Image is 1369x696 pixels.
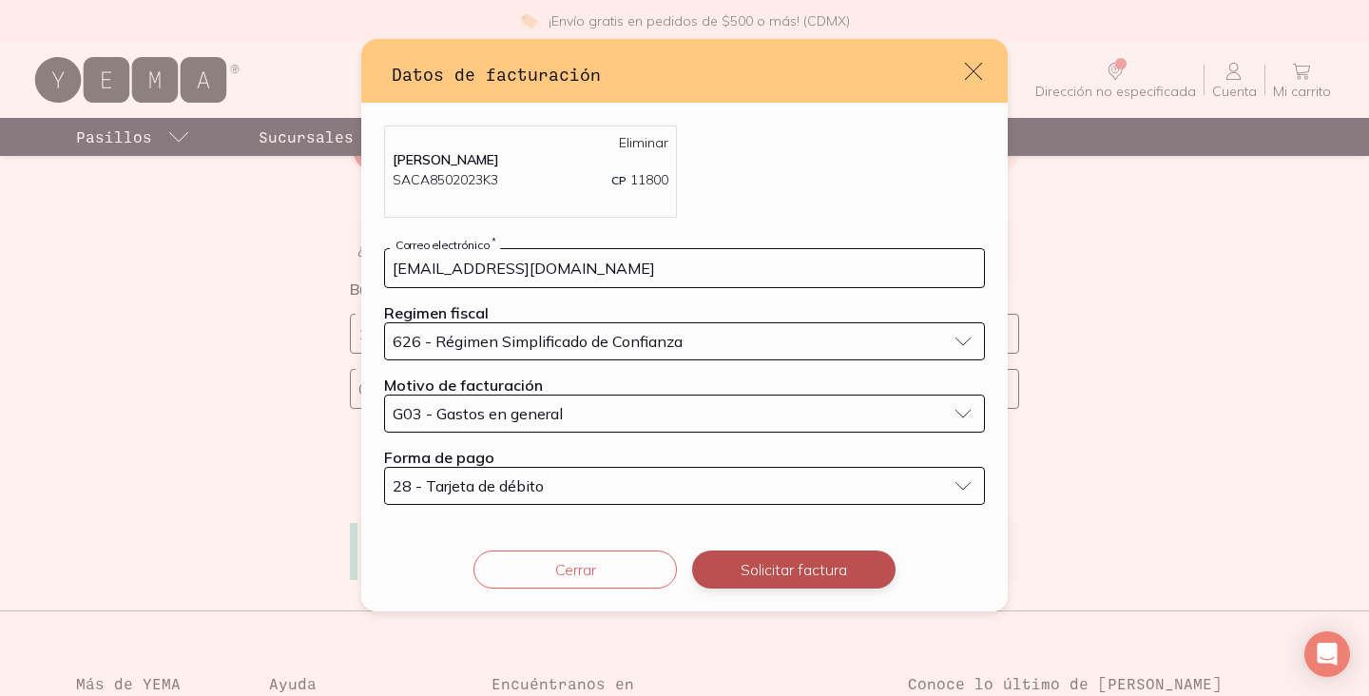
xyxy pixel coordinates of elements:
button: Solicitar factura [692,551,896,589]
span: CP [611,173,627,187]
button: 626 - Régimen Simplificado de Confianza [384,322,985,360]
p: 11800 [611,170,668,190]
h3: Datos de facturación [392,62,962,87]
p: [PERSON_NAME] [393,151,668,168]
span: 28 - Tarjeta de débito [393,478,544,493]
label: Regimen fiscal [384,303,489,322]
label: Correo electrónico [390,237,500,251]
button: G03 - Gastos en general [384,395,985,433]
button: 28 - Tarjeta de débito [384,467,985,505]
label: Forma de pago [384,448,494,467]
button: Cerrar [473,551,677,589]
p: SACA8502023K3 [393,170,498,190]
a: Eliminar [619,134,668,151]
label: Motivo de facturación [384,376,543,395]
span: 626 - Régimen Simplificado de Confianza [393,334,683,349]
span: G03 - Gastos en general [393,406,563,421]
div: default [361,39,1008,610]
div: Open Intercom Messenger [1304,631,1350,677]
